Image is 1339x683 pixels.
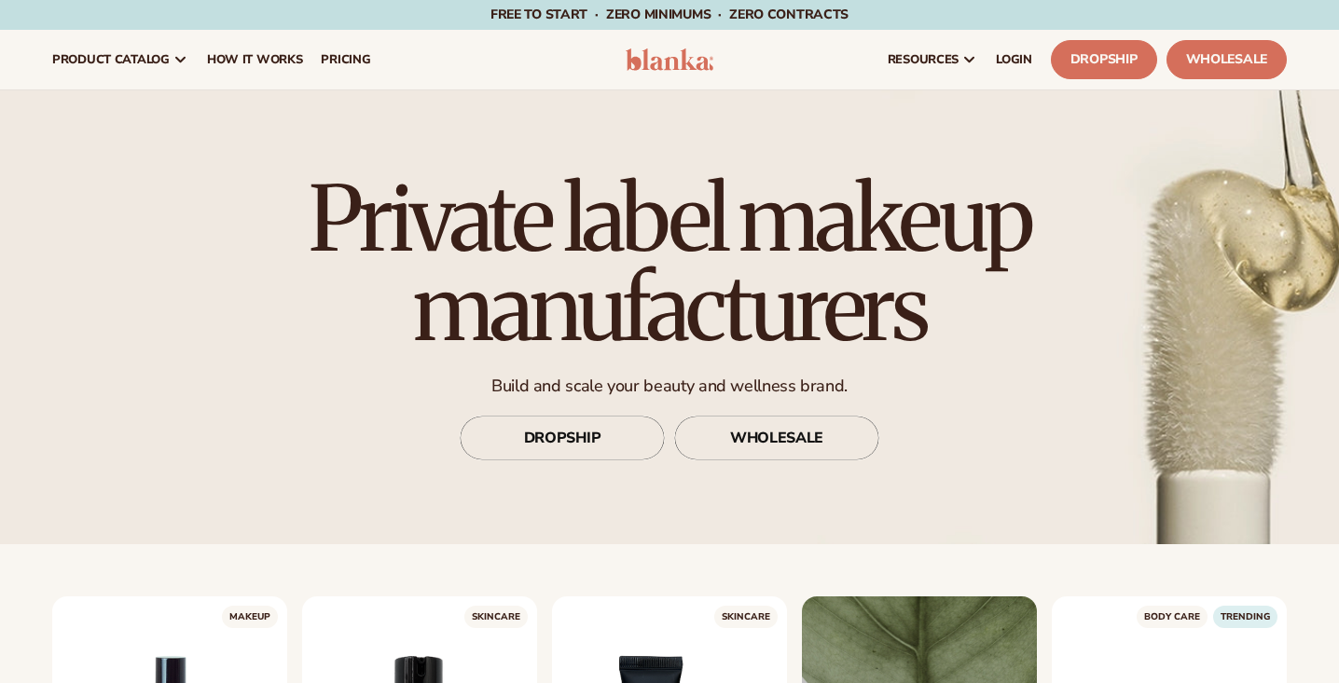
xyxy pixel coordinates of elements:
a: Wholesale [1166,40,1287,79]
h1: Private label makeup manufacturers [255,174,1084,353]
a: Dropship [1051,40,1157,79]
a: How It Works [198,30,312,89]
img: logo [626,48,713,71]
a: pricing [311,30,380,89]
a: WHOLESALE [674,416,879,460]
span: Free to start · ZERO minimums · ZERO contracts [490,6,849,23]
a: DROPSHIP [460,416,665,460]
span: product catalog [52,52,170,67]
span: How It Works [207,52,303,67]
span: LOGIN [996,52,1032,67]
a: LOGIN [987,30,1042,89]
a: product catalog [43,30,198,89]
a: resources [878,30,987,89]
span: pricing [321,52,370,67]
span: resources [888,52,959,67]
p: Build and scale your beauty and wellness brand. [255,376,1084,397]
